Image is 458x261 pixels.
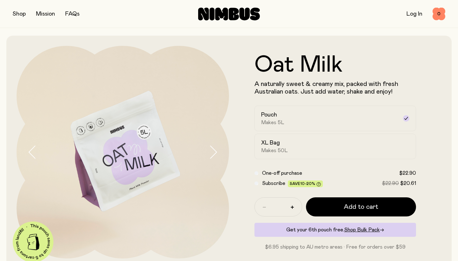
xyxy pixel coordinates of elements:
[433,8,445,20] button: 0
[399,171,416,176] span: $22.90
[36,11,55,17] a: Mission
[262,171,302,176] span: One-off purchase
[344,202,378,211] span: Add to cart
[254,243,416,251] p: $6.95 shipping to AU metro areas · Free for orders over $59
[254,223,416,237] div: Get your 6th pouch free.
[254,53,416,76] h1: Oat Milk
[261,139,280,147] h2: XL Bag
[344,227,384,232] a: Shop Bulk Pack→
[262,181,285,186] span: Subscribe
[254,80,416,95] p: A naturally sweet & creamy mix, packed with fresh Australian oats. Just add water, shake and enjoy!
[306,197,416,216] button: Add to cart
[261,147,288,154] span: Makes 50L
[406,11,422,17] a: Log In
[65,11,80,17] a: FAQs
[344,227,380,232] span: Shop Bulk Pack
[400,181,416,186] span: $20.61
[300,182,315,186] span: 10-20%
[290,182,321,187] span: Save
[261,119,284,126] span: Makes 5L
[382,181,399,186] span: $22.90
[261,111,277,119] h2: Pouch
